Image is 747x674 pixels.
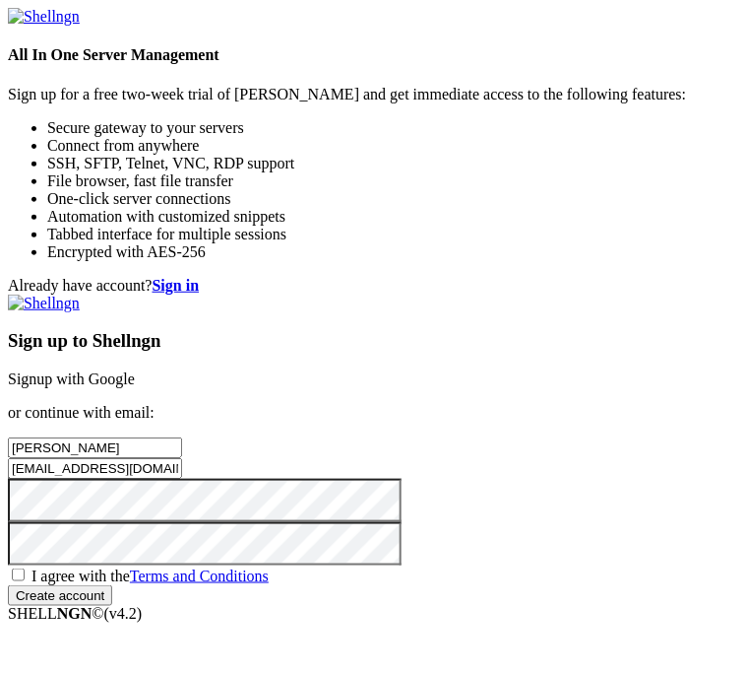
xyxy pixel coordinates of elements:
input: I agree with theTerms and Conditions [12,569,25,581]
li: Secure gateway to your servers [47,119,739,137]
input: Email address [8,458,182,479]
p: Sign up for a free two-week trial of [PERSON_NAME] and get immediate access to the following feat... [8,86,739,103]
div: Already have account? [8,277,739,295]
b: NGN [57,606,93,623]
li: File browser, fast file transfer [47,172,739,190]
p: or continue with email: [8,404,739,422]
span: I agree with the [31,568,269,584]
a: Signup with Google [8,371,135,387]
span: 4.2.0 [104,606,143,623]
span: SHELL © [8,606,142,623]
h3: Sign up to Shellngn [8,330,739,352]
li: Connect from anywhere [47,137,739,155]
img: Shellngn [8,8,80,26]
input: Full name [8,438,182,458]
li: Tabbed interface for multiple sessions [47,226,739,243]
img: Shellngn [8,295,80,312]
h4: All In One Server Management [8,46,739,64]
li: Encrypted with AES-256 [47,243,739,261]
a: Terms and Conditions [130,568,269,584]
input: Create account [8,585,112,606]
a: Sign in [153,277,200,294]
li: SSH, SFTP, Telnet, VNC, RDP support [47,155,739,172]
li: One-click server connections [47,190,739,208]
li: Automation with customized snippets [47,208,739,226]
